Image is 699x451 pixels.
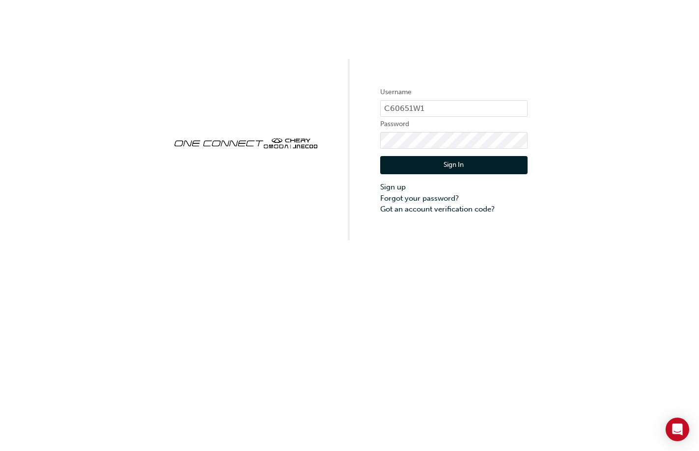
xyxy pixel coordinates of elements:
[172,130,319,155] img: oneconnect
[380,182,528,193] a: Sign up
[380,118,528,130] label: Password
[380,100,528,117] input: Username
[380,156,528,175] button: Sign In
[380,193,528,204] a: Forgot your password?
[666,418,689,441] div: Open Intercom Messenger
[380,86,528,98] label: Username
[380,204,528,215] a: Got an account verification code?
